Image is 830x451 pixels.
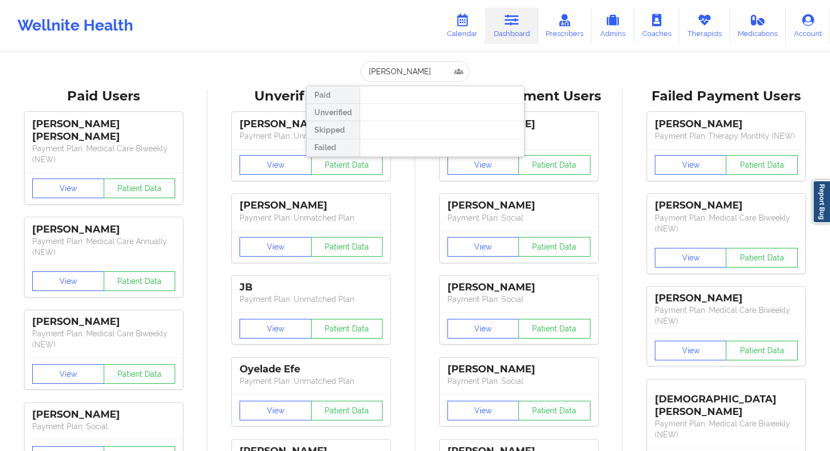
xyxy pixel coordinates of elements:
div: Unverified [307,104,360,121]
div: [PERSON_NAME] [PERSON_NAME] [32,118,175,143]
button: View [447,319,520,339]
div: [PERSON_NAME] [447,363,590,376]
p: Payment Plan : Unmatched Plan [240,130,383,141]
button: Patient Data [518,401,590,420]
p: Payment Plan : Medical Care Biweekly (NEW) [655,305,798,327]
a: Calendar [439,8,486,44]
p: Payment Plan : Medical Care Biweekly (NEW) [32,143,175,165]
div: Unverified Users [215,88,407,105]
button: Patient Data [726,155,798,175]
div: [PERSON_NAME] [32,408,175,421]
button: Patient Data [311,237,383,257]
button: View [655,155,727,175]
button: View [240,319,312,339]
p: Payment Plan : Medical Care Annually (NEW) [32,236,175,258]
div: Paid Users [8,88,200,105]
div: [PERSON_NAME] [655,118,798,130]
div: [PERSON_NAME] [447,281,590,294]
a: Admins [592,8,634,44]
p: Payment Plan : Medical Care Biweekly (NEW) [655,212,798,234]
p: Payment Plan : Therapy Monthly (NEW) [655,130,798,141]
div: Failed Payment Users [630,88,822,105]
div: [PERSON_NAME] [240,118,383,130]
p: Payment Plan : Medical Care Biweekly (NEW) [655,418,798,440]
button: View [240,401,312,420]
button: View [447,155,520,175]
div: [PERSON_NAME] [447,199,590,212]
div: [PERSON_NAME] [655,292,798,305]
a: Coaches [634,8,679,44]
div: [PERSON_NAME] [32,223,175,236]
button: Patient Data [311,155,383,175]
div: Failed [307,139,360,157]
button: Patient Data [104,179,176,198]
div: Oyelade Efe [240,363,383,376]
div: [PERSON_NAME] [240,199,383,212]
div: [PERSON_NAME] [655,199,798,212]
button: View [32,179,104,198]
a: Prescribers [538,8,592,44]
button: Patient Data [311,401,383,420]
button: View [655,248,727,268]
p: Payment Plan : Social [447,294,590,305]
button: View [447,237,520,257]
div: JB [240,281,383,294]
p: Payment Plan : Social [447,212,590,223]
p: Payment Plan : Medical Care Biweekly (NEW) [32,328,175,350]
a: Report Bug [813,180,830,223]
a: Medications [730,8,786,44]
a: Account [786,8,830,44]
button: View [447,401,520,420]
a: Dashboard [486,8,538,44]
button: View [240,237,312,257]
button: Patient Data [518,319,590,339]
div: [PERSON_NAME] [32,316,175,328]
p: Payment Plan : Social [32,421,175,432]
button: View [655,341,727,360]
p: Payment Plan : Unmatched Plan [240,376,383,387]
button: Patient Data [104,364,176,384]
a: Therapists [679,8,730,44]
div: Skipped [307,121,360,139]
button: View [32,271,104,291]
button: View [32,364,104,384]
p: Payment Plan : Social [447,376,590,387]
button: Patient Data [104,271,176,291]
button: Patient Data [726,248,798,268]
button: Patient Data [518,155,590,175]
button: View [240,155,312,175]
p: Payment Plan : Unmatched Plan [240,212,383,223]
p: Payment Plan : Unmatched Plan [240,294,383,305]
div: Paid [307,86,360,104]
div: [DEMOGRAPHIC_DATA][PERSON_NAME] [655,385,798,418]
button: Patient Data [518,237,590,257]
button: Patient Data [726,341,798,360]
button: Patient Data [311,319,383,339]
